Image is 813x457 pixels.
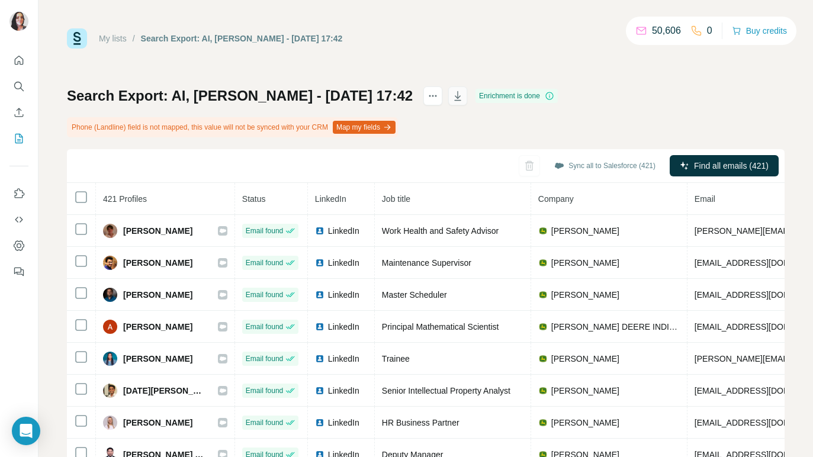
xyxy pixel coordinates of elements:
img: company-logo [538,386,548,395]
span: [PERSON_NAME] [123,321,192,333]
button: Buy credits [732,22,787,39]
span: Status [242,194,266,204]
span: [PERSON_NAME] [123,225,192,237]
span: Company [538,194,574,204]
img: LinkedIn logo [315,322,324,332]
div: Enrichment is done [475,89,558,103]
span: Maintenance Supervisor [382,258,471,268]
img: company-logo [538,354,548,363]
button: actions [423,86,442,105]
span: LinkedIn [328,417,359,429]
button: Find all emails (421) [670,155,779,176]
img: LinkedIn logo [315,418,324,427]
span: HR Business Partner [382,418,459,427]
span: LinkedIn [328,225,359,237]
button: Dashboard [9,235,28,256]
span: LinkedIn [328,289,359,301]
img: company-logo [538,322,548,332]
button: Sync all to Salesforce (421) [546,157,664,175]
span: [PERSON_NAME] [551,385,619,397]
span: Trainee [382,354,410,363]
span: Principal Mathematical Scientist [382,322,499,332]
img: company-logo [538,418,548,427]
img: Avatar [103,288,117,302]
span: Email found [246,226,283,236]
span: [PERSON_NAME] [551,225,619,237]
div: Phone (Landline) field is not mapped, this value will not be synced with your CRM [67,117,398,137]
span: [PERSON_NAME] DEERE INDIA PRIVATE LIMITED [551,321,680,333]
span: Email found [246,258,283,268]
span: [PERSON_NAME] [123,289,192,301]
span: Email found [246,353,283,364]
a: My lists [99,34,127,43]
img: company-logo [538,290,548,300]
span: Senior Intellectual Property Analyst [382,386,510,395]
span: Email found [246,385,283,396]
button: My lists [9,128,28,149]
button: Feedback [9,261,28,282]
img: LinkedIn logo [315,258,324,268]
span: LinkedIn [315,194,346,204]
span: [PERSON_NAME] [551,289,619,301]
button: Map my fields [333,121,396,134]
img: Avatar [103,320,117,334]
img: Avatar [103,256,117,270]
span: Email found [246,289,283,300]
h1: Search Export: AI, [PERSON_NAME] - [DATE] 17:42 [67,86,413,105]
button: Quick start [9,50,28,71]
span: LinkedIn [328,257,359,269]
button: Use Surfe on LinkedIn [9,183,28,204]
span: LinkedIn [328,353,359,365]
span: [PERSON_NAME] [123,353,192,365]
span: Job title [382,194,410,204]
span: Work Health and Safety Advisor [382,226,499,236]
button: Use Surfe API [9,209,28,230]
span: [DATE][PERSON_NAME] [123,385,206,397]
img: Avatar [9,12,28,31]
span: Email found [246,321,283,332]
span: LinkedIn [328,385,359,397]
img: company-logo [538,258,548,268]
button: Search [9,76,28,97]
button: Enrich CSV [9,102,28,123]
div: Search Export: AI, [PERSON_NAME] - [DATE] 17:42 [141,33,343,44]
img: Surfe Logo [67,28,87,49]
img: Avatar [103,352,117,366]
div: Open Intercom Messenger [12,417,40,445]
span: [PERSON_NAME] [123,257,192,269]
span: LinkedIn [328,321,359,333]
img: company-logo [538,226,548,236]
img: LinkedIn logo [315,226,324,236]
img: LinkedIn logo [315,354,324,363]
span: Email found [246,417,283,428]
img: Avatar [103,224,117,238]
img: Avatar [103,384,117,398]
img: LinkedIn logo [315,386,324,395]
li: / [133,33,135,44]
span: [PERSON_NAME] [551,417,619,429]
img: Avatar [103,416,117,430]
p: 50,606 [652,24,681,38]
span: Find all emails (421) [694,160,769,172]
span: [PERSON_NAME] [551,257,619,269]
p: 0 [707,24,712,38]
span: [PERSON_NAME] [123,417,192,429]
span: 421 Profiles [103,194,147,204]
span: [PERSON_NAME] [551,353,619,365]
span: Email [695,194,715,204]
span: Master Scheduler [382,290,447,300]
img: LinkedIn logo [315,290,324,300]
